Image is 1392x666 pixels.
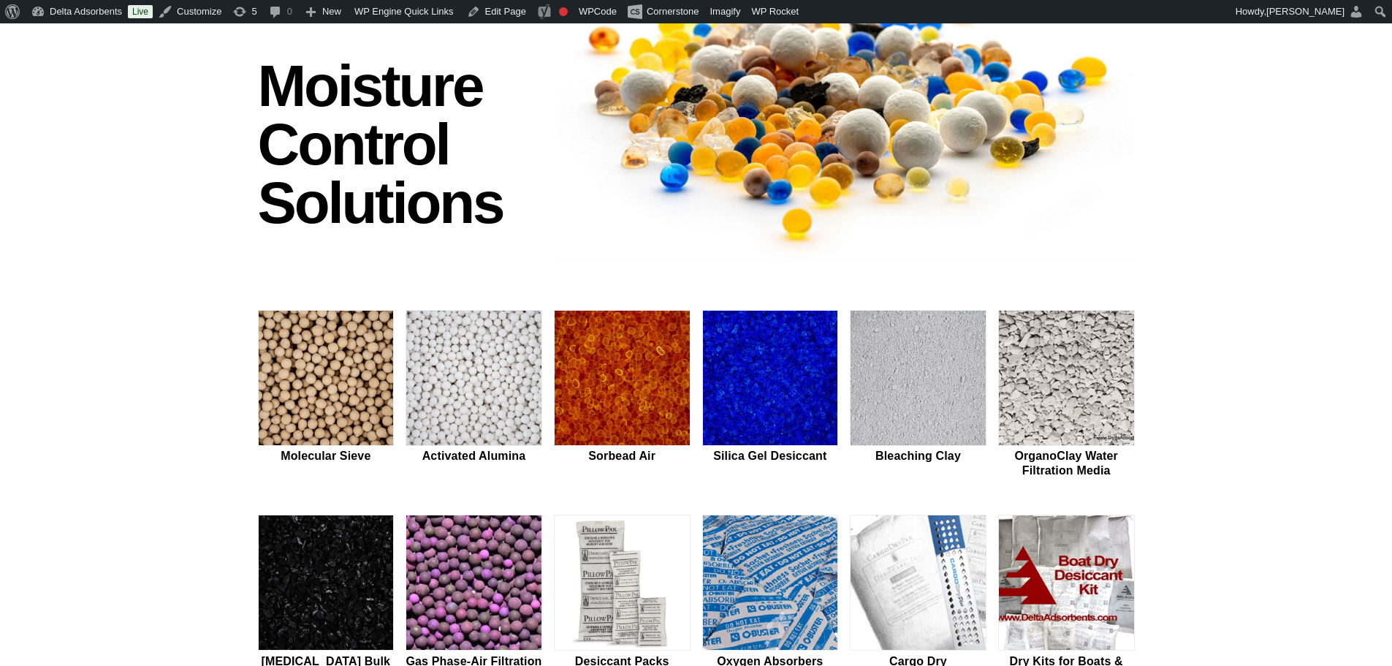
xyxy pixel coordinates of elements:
[554,310,691,480] a: Sorbead Air
[850,449,986,463] h2: Bleaching Clay
[559,7,568,16] div: Focus keyphrase not set
[258,310,395,480] a: Molecular Sieve
[258,57,540,232] h1: Moisture Control Solutions
[1266,6,1345,17] span: [PERSON_NAME]
[702,310,839,480] a: Silica Gel Desiccant
[258,449,395,463] h2: Molecular Sieve
[406,449,542,463] h2: Activated Alumina
[406,310,542,480] a: Activated Alumina
[998,449,1135,477] h2: OrganoClay Water Filtration Media
[850,310,986,480] a: Bleaching Clay
[554,449,691,463] h2: Sorbead Air
[702,449,839,463] h2: Silica Gel Desiccant
[998,310,1135,480] a: OrganoClay Water Filtration Media
[128,5,153,18] a: Live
